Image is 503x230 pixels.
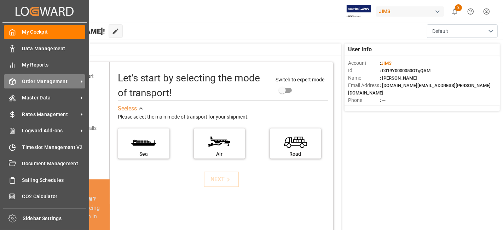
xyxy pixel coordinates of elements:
span: : [DOMAIN_NAME][EMAIL_ADDRESS][PERSON_NAME][DOMAIN_NAME] [348,83,491,96]
div: Let's start by selecting the mode of transport! [118,71,268,100]
button: show 2 new notifications [447,4,463,19]
span: Logward Add-ons [22,127,78,134]
a: Document Management [4,157,85,171]
span: Hello [PERSON_NAME]! [29,24,105,38]
button: JIMS [376,5,447,18]
span: My Cockpit [22,28,86,36]
div: Sea [122,150,166,158]
span: Document Management [22,160,86,167]
div: Add shipping details [52,125,97,132]
span: Switch to expert mode [276,77,324,82]
span: Order Management [22,78,78,85]
span: : [PERSON_NAME] [380,75,417,81]
span: Account [348,59,380,67]
span: Rates Management [22,111,78,118]
span: Phone [348,97,380,104]
div: JIMS [376,6,444,17]
a: CO2 Calculator [4,190,85,203]
a: Data Management [4,41,85,55]
a: Tracking Shipment [4,206,85,220]
div: See less [118,104,137,113]
span: : — [380,98,386,103]
span: Master Data [22,94,78,102]
span: 2 [455,4,462,11]
span: Account Type [348,104,380,111]
span: : [380,61,392,66]
div: Please select the main mode of transport for your shipment. [118,113,328,121]
a: Timeslot Management V2 [4,140,85,154]
img: Exertis%20JAM%20-%20Email%20Logo.jpg_1722504956.jpg [347,5,371,18]
span: Sidebar Settings [23,215,86,222]
a: Sailing Schedules [4,173,85,187]
div: Road [273,150,318,158]
span: JIMS [381,61,392,66]
span: : 0019Y0000050OTgQAM [380,68,430,73]
span: : Shipper [380,105,398,110]
span: Timeslot Management V2 [22,144,86,151]
span: Id [348,67,380,74]
span: User Info [348,45,372,54]
span: Sailing Schedules [22,177,86,184]
span: My Reports [22,61,86,69]
span: Default [432,28,448,35]
span: Name [348,74,380,82]
div: Air [197,150,242,158]
button: open menu [427,24,498,38]
button: Help Center [463,4,479,19]
a: My Reports [4,58,85,72]
span: CO2 Calculator [22,193,86,200]
a: My Cockpit [4,25,85,39]
button: NEXT [204,172,239,187]
span: Data Management [22,45,86,52]
span: Email Address [348,82,380,89]
div: NEXT [210,175,232,184]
